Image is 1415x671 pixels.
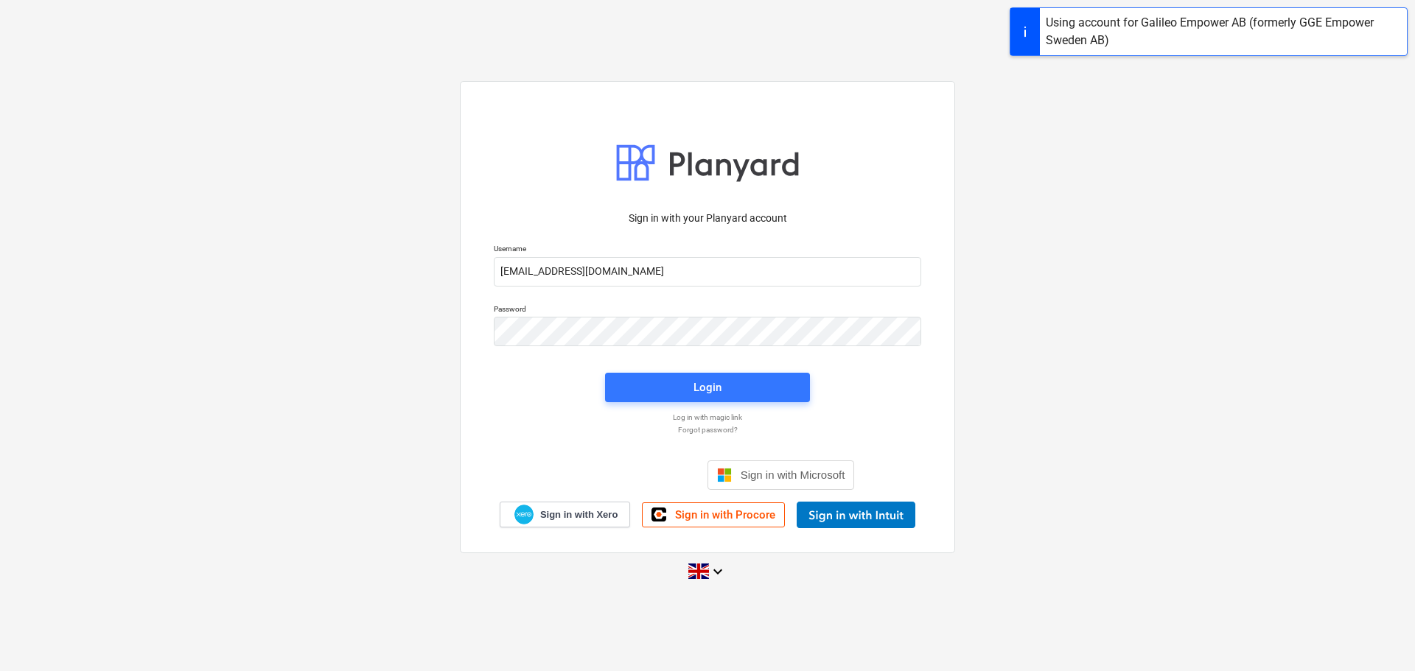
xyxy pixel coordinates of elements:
[486,412,929,422] a: Log in with magic link
[494,257,921,287] input: Username
[553,459,703,491] iframe: Sign in with Google Button
[709,563,727,580] i: keyboard_arrow_down
[741,468,845,481] span: Sign in with Microsoft
[642,502,785,527] a: Sign in with Procore
[675,508,775,521] span: Sign in with Procore
[494,244,921,256] p: Username
[500,502,631,527] a: Sign in with Xero
[1046,14,1401,49] div: Using account for Galileo Empower AB (formerly GGE Empower Sweden AB)
[494,211,921,226] p: Sign in with your Planyard account
[717,468,732,482] img: Microsoft logo
[514,505,534,524] img: Xero logo
[540,508,618,521] span: Sign in with Xero
[605,373,810,402] button: Login
[486,425,929,435] a: Forgot password?
[494,304,921,317] p: Password
[693,378,722,397] div: Login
